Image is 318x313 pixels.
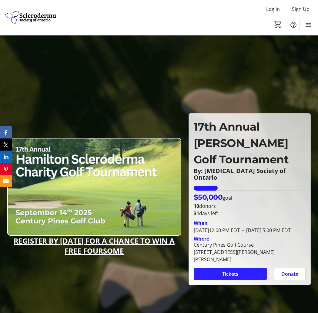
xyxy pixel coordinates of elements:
p: By: [MEDICAL_DATA] Society of Ontario [194,168,306,181]
b: 10 [194,203,199,209]
p: 17th Annual [PERSON_NAME] Golf Tournament [194,118,306,168]
button: Sign Up [287,4,314,14]
span: $50,000 [194,193,223,201]
span: 31 [194,210,199,217]
p: goal [194,192,233,202]
p: days left [194,210,306,217]
span: [DATE] 5:00 PM EDT [240,227,291,234]
div: Where [194,236,209,241]
button: Cart [273,19,283,30]
span: Sign Up [292,5,310,13]
span: Log In [266,5,280,13]
div: Century Pines Golf Course [194,241,306,248]
div: When [194,219,208,227]
button: Tickets [194,268,267,280]
p: donors [194,202,306,210]
div: [STREET_ADDRESS][PERSON_NAME][PERSON_NAME] [194,248,306,263]
span: - [240,227,246,234]
img: Scleroderma Society of Ontario's Logo [4,2,58,33]
span: Donate [281,270,298,278]
span: [DATE] 12:00 PM EDT [194,227,240,234]
button: Log In [261,4,285,14]
button: Help [287,19,300,31]
img: Campaign CTA Media Photo [7,138,181,236]
u: REGISTER BY [DATE] FOR A CHANCE TO WIN A FREE FOURSOME [14,236,175,256]
div: 21.43114% of fundraising goal reached [194,186,306,191]
button: Donate [274,268,306,280]
span: Tickets [222,270,238,278]
button: Menu [302,19,314,31]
